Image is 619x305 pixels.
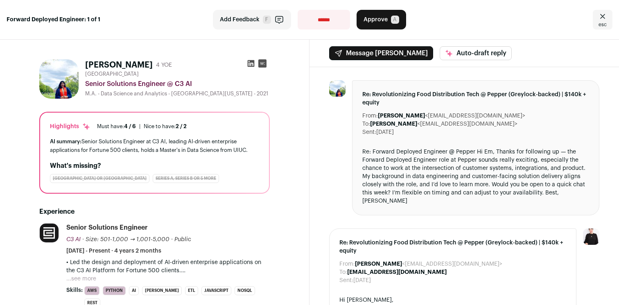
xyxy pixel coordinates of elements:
[376,128,394,136] dd: [DATE]
[82,237,169,242] span: · Size: 501-1,000 → 1,001-5,000
[378,112,525,120] dd: <[EMAIL_ADDRESS][DOMAIN_NAME]>
[235,286,255,295] li: NoSQL
[391,16,399,24] span: A
[201,286,231,295] li: JavaScript
[84,286,99,295] li: AWS
[339,296,566,304] div: Hi [PERSON_NAME],
[50,122,90,131] div: Highlights
[142,286,182,295] li: [PERSON_NAME]
[362,120,370,128] dt: To:
[599,21,607,28] span: esc
[339,276,353,285] dt: Sent:
[66,237,81,242] span: C3 AI
[85,79,270,89] div: Senior Solutions Engineer @ C3 AI
[39,207,270,217] h2: Experience
[362,112,378,120] dt: From:
[85,59,153,71] h1: [PERSON_NAME]
[355,261,402,267] b: [PERSON_NAME]
[357,10,406,29] button: Approve A
[85,71,139,77] span: [GEOGRAPHIC_DATA]
[174,237,191,242] span: Public
[213,10,291,29] button: Add Feedback F
[329,46,433,60] button: Message [PERSON_NAME]
[97,123,187,130] ul: |
[103,286,126,295] li: Python
[50,161,259,171] h2: What's missing?
[50,139,81,144] span: AI summary:
[362,90,589,107] span: Re: Revolutionizing Food Distribution Tech @ Pepper (Greylock-backed) | $140k + equity
[593,10,612,29] a: Close
[339,239,566,255] span: Re: Revolutionizing Food Distribution Tech @ Pepper (Greylock-backed) | $140k + equity
[66,223,148,232] div: Senior Solutions Engineer
[329,80,346,97] img: fb7cd0761919851751429eeaa73dd1ad6ad2d25f89495c9476cec0bc0af3bb0c.jpg
[66,286,83,294] span: Skills:
[66,275,96,283] button: ...see more
[97,123,136,130] div: Must have:
[85,90,270,97] div: M.A. - Data Science and Analytics - [GEOGRAPHIC_DATA][US_STATE] - 2021
[347,269,447,275] b: [EMAIL_ADDRESS][DOMAIN_NAME]
[171,235,173,244] span: ·
[263,16,271,24] span: F
[362,148,589,205] div: Re: Forward Deployed Engineer @ Pepper Hi Em, Thanks for following up — the Forward Deployed Engi...
[353,276,371,285] dd: [DATE]
[176,124,187,129] span: 2 / 2
[339,260,355,268] dt: From:
[66,247,161,255] span: [DATE] - Present · 4 years 2 months
[440,46,512,60] button: Auto-draft reply
[339,268,347,276] dt: To:
[370,120,517,128] dd: <[EMAIL_ADDRESS][DOMAIN_NAME]>
[124,124,136,129] span: 4 / 6
[583,228,599,245] img: 9240684-medium_jpg
[370,121,417,127] b: [PERSON_NAME]
[378,113,425,119] b: [PERSON_NAME]
[40,224,59,242] img: 0af186287a4cf8b11278419a110f2e7219cf2813b5b3d2723216869404d02c47.png
[50,137,259,154] div: Senior Solutions Engineer at C3 AI, leading AI-driven enterprise applications for Fortune 500 cli...
[39,59,79,99] img: fb7cd0761919851751429eeaa73dd1ad6ad2d25f89495c9476cec0bc0af3bb0c.jpg
[185,286,198,295] li: ETL
[362,128,376,136] dt: Sent:
[7,16,100,24] strong: Forward Deployed Engineer: 1 of 1
[66,258,270,275] p: • Led the design and deployment of AI-driven enterprise applications on the C3 AI Platform for Fo...
[50,174,149,183] div: [GEOGRAPHIC_DATA] or [GEOGRAPHIC_DATA]
[364,16,388,24] span: Approve
[153,174,219,183] div: Series A, Series B or 5 more
[129,286,139,295] li: AI
[156,61,172,69] div: 4 YOE
[355,260,502,268] dd: <[EMAIL_ADDRESS][DOMAIN_NAME]>
[144,123,187,130] div: Nice to have:
[220,16,260,24] span: Add Feedback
